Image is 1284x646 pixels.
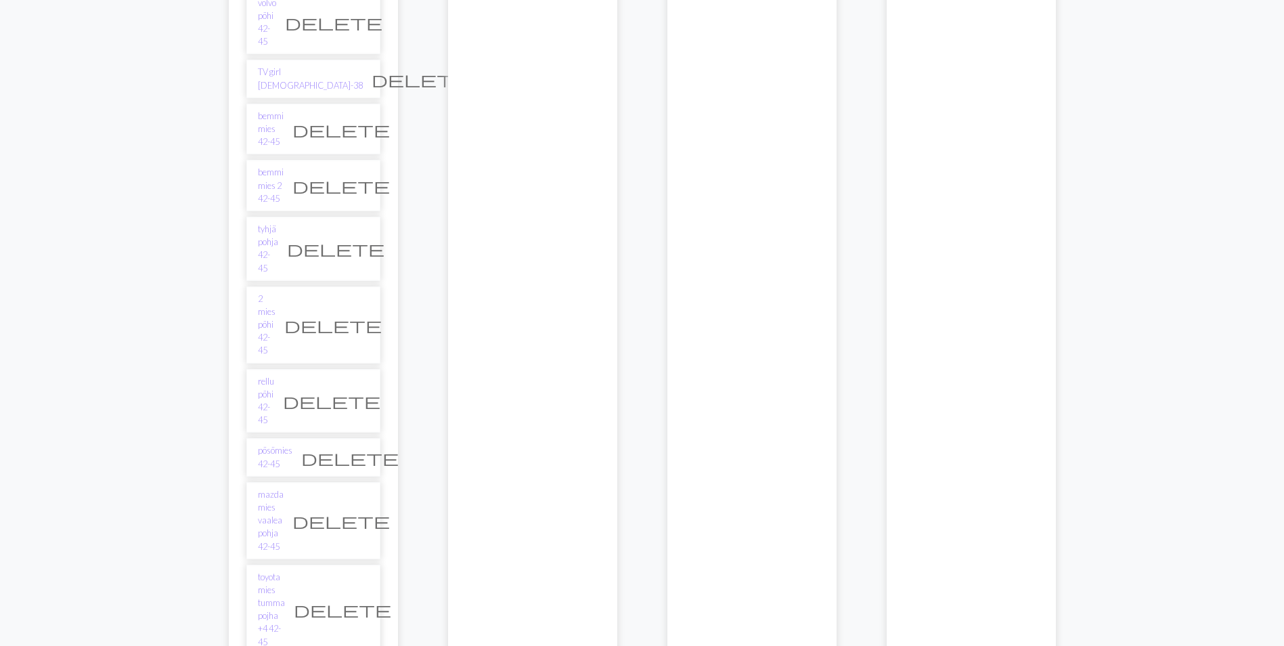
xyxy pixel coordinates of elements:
[283,391,380,410] span: delete
[372,70,469,89] span: delete
[292,511,390,530] span: delete
[292,445,407,471] button: Delete chart
[284,116,399,142] button: Delete chart
[287,239,384,258] span: delete
[285,13,382,32] span: delete
[258,375,274,427] a: rellu pöhi 42-45
[284,173,399,198] button: Delete chart
[292,176,390,195] span: delete
[275,312,391,338] button: Delete chart
[258,293,275,358] a: 2 mies pöhi 42-45
[292,120,390,139] span: delete
[284,316,382,335] span: delete
[258,110,284,149] a: bemmi mies 42-45
[284,508,399,534] button: Delete chart
[276,9,391,35] button: Delete chart
[258,223,278,275] a: tyhjä pohja 42-45
[363,66,478,92] button: Delete chart
[258,444,292,470] a: pösömies 42-45
[294,600,391,619] span: delete
[301,448,399,467] span: delete
[258,166,284,205] a: bemmi mies 2 42-45
[258,488,284,553] a: mazda mies vaalea pohja 42-45
[274,388,389,414] button: Delete chart
[258,66,363,91] a: TV girl [DEMOGRAPHIC_DATA]-38
[278,236,393,261] button: Delete chart
[285,597,400,622] button: Delete chart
